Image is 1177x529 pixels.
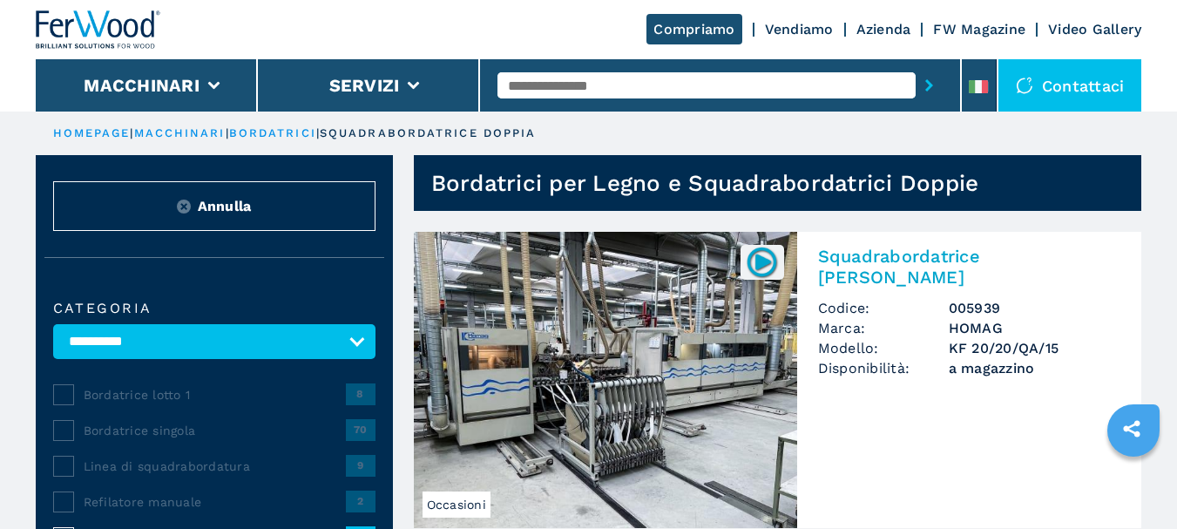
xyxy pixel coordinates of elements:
[818,318,949,338] span: Marca:
[346,419,375,440] span: 70
[414,232,797,528] img: Squadrabordatrice Doppia HOMAG KF 20/20/QA/15
[53,302,375,315] label: Categoria
[130,126,133,139] span: |
[949,318,1121,338] h3: HOMAG
[949,338,1121,358] h3: KF 20/20/QA/15
[818,358,949,378] span: Disponibilità:
[84,386,346,404] span: Bordatrice lotto 1
[1016,77,1033,94] img: Contattaci
[1103,451,1164,516] iframe: Chat
[414,232,1142,528] a: Squadrabordatrice Doppia HOMAG KF 20/20/QA/15Occasioni005939Squadrabordatrice [PERSON_NAME]Codice...
[84,493,346,511] span: Refilatore manuale
[84,458,346,475] span: Linea di squadrabordatura
[53,126,131,139] a: HOMEPAGE
[84,75,200,96] button: Macchinari
[316,126,320,139] span: |
[745,245,779,279] img: 005939
[933,21,1025,37] a: FW Magazine
[36,10,161,49] img: Ferwood
[346,383,375,404] span: 8
[949,358,1121,378] span: a magazzino
[329,75,400,96] button: Servizi
[998,59,1142,112] div: Contattaci
[916,65,943,105] button: submit-button
[198,196,252,216] span: Annulla
[818,298,949,318] span: Codice:
[134,126,226,139] a: macchinari
[229,126,316,139] a: bordatrici
[765,21,834,37] a: Vendiamo
[226,126,229,139] span: |
[346,455,375,476] span: 9
[818,338,949,358] span: Modello:
[177,200,191,214] img: Reset
[856,21,911,37] a: Azienda
[423,492,490,518] span: Occasioni
[346,491,375,512] span: 2
[320,125,536,141] p: squadrabordatrice doppia
[431,169,979,197] h1: Bordatrici per Legno e Squadrabordatrici Doppie
[53,181,375,231] button: ResetAnnulla
[84,422,346,439] span: Bordatrice singola
[818,246,1121,288] h2: Squadrabordatrice [PERSON_NAME]
[646,14,741,44] a: Compriamo
[1048,21,1141,37] a: Video Gallery
[1110,407,1153,451] a: sharethis
[949,298,1121,318] h3: 005939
